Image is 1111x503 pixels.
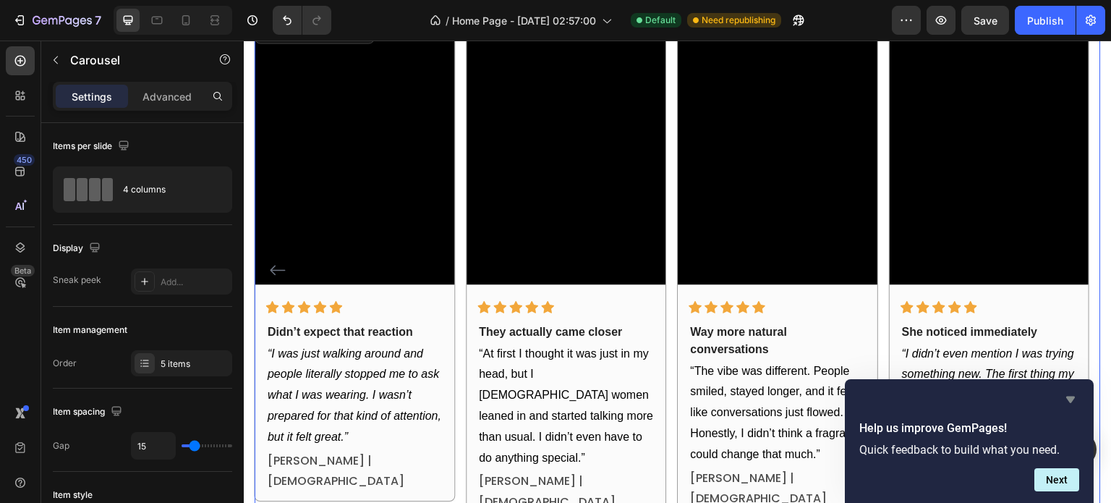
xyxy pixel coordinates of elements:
[234,429,411,474] div: Rich Text Editor. Editing area: main
[859,391,1079,491] div: Help us improve GemPages!
[645,14,676,27] span: Default
[53,402,125,422] div: Item spacing
[235,303,409,428] p: “At first I thought it was just in my head, but I [DEMOGRAPHIC_DATA] women leaned in and started ...
[658,285,794,297] strong: She noticed immediately
[161,276,229,289] div: Add...
[446,282,623,319] div: Rich Text Editor. Editing area: main
[53,274,101,287] div: Sneak peek
[53,239,103,258] div: Display
[24,307,197,402] i: “I was just walking around and people literally stopped me to ask what I was wearing. I wasn’t pr...
[24,410,198,452] p: [PERSON_NAME] | [DEMOGRAPHIC_DATA]
[6,6,108,35] button: 7
[142,89,192,104] p: Advanced
[72,89,112,104] p: Settings
[235,283,409,300] p: They actually came closer
[446,13,449,28] span: /
[447,321,621,425] p: “The vibe was different. People smiled, stayed longer, and it felt like conversations just flowed...
[132,433,175,459] input: Auto
[22,282,200,302] div: Rich Text Editor. Editing area: main
[657,302,834,409] div: Rich Text Editor. Editing area: main
[1027,13,1063,28] div: Publish
[702,14,775,27] span: Need republishing
[446,426,623,471] div: Rich Text Editor. Editing area: main
[447,428,621,470] p: [PERSON_NAME] | [DEMOGRAPHIC_DATA]
[53,489,93,502] div: Item style
[1062,391,1079,408] button: Hide survey
[446,319,623,426] div: Rich Text Editor. Editing area: main
[235,431,409,473] p: [PERSON_NAME] | [DEMOGRAPHIC_DATA]
[657,282,834,302] div: Rich Text Editor. Editing area: main
[234,302,411,430] div: Rich Text Editor. Editing area: main
[234,282,411,302] div: Rich Text Editor. Editing area: main
[657,409,834,454] div: Rich Text Editor. Editing area: main
[53,439,69,452] div: Gap
[123,173,211,206] div: 4 columns
[22,409,200,454] div: Rich Text Editor. Editing area: main
[11,265,35,276] div: Beta
[24,283,198,300] p: Didn’t expect that reaction
[658,307,830,402] i: “I didn’t even mention I was trying something new. The first thing my girlfriend said was, ‘Wow, ...
[974,14,997,27] span: Save
[22,302,200,409] div: Rich Text Editor. Editing area: main
[447,283,621,318] p: Way more natural conversations
[95,12,101,29] p: 7
[658,410,833,452] p: [PERSON_NAME] | [DEMOGRAPHIC_DATA]
[1015,6,1076,35] button: Publish
[53,357,77,370] div: Order
[961,6,1009,35] button: Save
[244,41,1111,503] iframe: Design area
[859,420,1079,437] h2: Help us improve GemPages!
[452,13,596,28] span: Home Page - [DATE] 02:57:00
[14,154,35,166] div: 450
[161,358,229,371] div: 5 items
[53,324,127,337] div: Item management
[273,6,331,35] div: Undo/Redo
[53,137,132,156] div: Items per slide
[859,443,1079,457] p: Quick feedback to build what you need.
[1034,468,1079,491] button: Next question
[70,51,193,69] p: Carousel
